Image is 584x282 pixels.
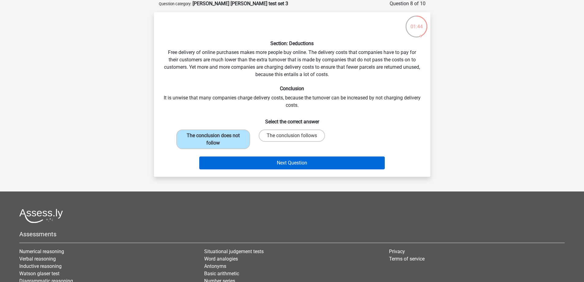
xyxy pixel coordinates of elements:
[389,256,425,262] a: Terms of service
[389,249,405,254] a: Privacy
[204,249,264,254] a: Situational judgement tests
[19,271,59,276] a: Watson glaser test
[405,15,428,30] div: 01:44
[159,2,191,6] small: Question category:
[204,271,239,276] a: Basic arithmetic
[164,86,421,91] h6: Conclusion
[164,41,421,46] h6: Section: Deductions
[259,129,325,142] label: The conclusion follows
[19,256,56,262] a: Verbal reasoning
[156,17,428,172] div: Free delivery of online purchases makes more people buy online. The delivery costs that companies...
[199,156,385,169] button: Next Question
[19,230,565,238] h5: Assessments
[204,256,238,262] a: Word analogies
[176,129,250,149] label: The conclusion does not follow
[204,263,226,269] a: Antonyms
[193,1,288,6] strong: [PERSON_NAME] [PERSON_NAME] test set 3
[19,209,63,223] img: Assessly logo
[19,263,62,269] a: Inductive reasoning
[19,249,64,254] a: Numerical reasoning
[164,114,421,125] h6: Select the correct answer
